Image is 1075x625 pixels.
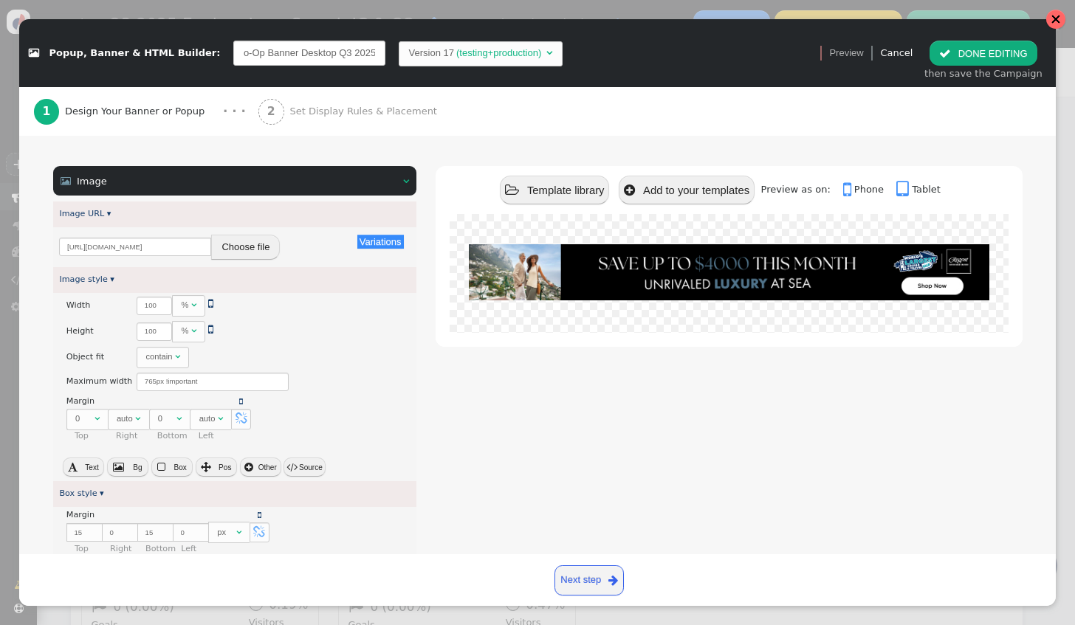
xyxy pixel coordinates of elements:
span: Image [77,176,107,187]
div: Left [181,543,256,556]
span:  [68,462,78,472]
span:  [61,176,71,186]
span:  [201,462,211,472]
button: Add to your templates [619,176,755,204]
span: Margin [66,396,95,406]
span:  [239,397,243,406]
div: 0 [158,412,174,425]
button:  Bg [107,457,148,477]
span:  [176,414,182,423]
td: Version 17 [409,46,454,61]
span:  [403,176,409,186]
span:  [939,48,951,59]
span: Bg [133,463,142,472]
span: Preview as on: [761,184,840,195]
a: 2 Set Display Rules & Placement [258,87,468,136]
div: auto [117,412,133,425]
button:  Pos [196,457,237,477]
span:  [896,180,912,199]
span:  [208,323,213,335]
button: Template library [500,176,609,204]
span:  [175,352,180,361]
a: Preview [829,41,863,66]
span:  [236,412,247,424]
div: Top [75,430,114,443]
div: Bottom [145,543,179,556]
span:  [253,526,265,538]
button: DONE EDITING [930,41,1037,66]
a: Next step [554,565,625,595]
input: Action name [233,41,385,66]
span: Width [66,300,90,310]
span: Box [174,463,186,472]
span:  [505,184,519,197]
span:  [843,180,854,199]
div: Bottom [157,430,197,443]
span:  [244,462,253,472]
span: Text [85,463,98,472]
a:  [258,511,261,520]
span:  [218,414,223,423]
span: Margin [66,510,95,519]
div: then save the Campaign [924,66,1043,81]
a: Phone [843,184,893,195]
b: 2 [267,105,275,118]
button: Other [240,457,281,477]
span:  [135,414,140,423]
button: Choose file [211,235,280,260]
span: Preview [829,46,863,61]
span:  [624,184,635,197]
div: auto [199,412,216,425]
span: Popup, Banner & HTML Builder: [49,47,221,58]
a: 1 Design Your Banner or Popup · · · [34,87,258,136]
button: Source [284,457,325,477]
button: Variations [357,235,404,249]
span: Height [66,326,94,336]
div: % [181,299,188,311]
span:  [191,300,196,309]
span: Design Your Banner or Popup [65,104,210,119]
span:  [29,48,39,58]
a:  [208,299,213,308]
button:  Text [63,457,104,477]
span:  [286,462,297,472]
span:  [113,462,124,472]
span:  [95,414,100,423]
td: (testing+production) [454,46,543,61]
div: contain [145,351,172,363]
div: Left [199,430,238,443]
span: Maximum width [66,376,132,386]
a: Box style ▾ [59,488,103,498]
a: Image style ▾ [59,274,114,284]
a: Tablet [896,184,941,195]
div: px [217,526,233,539]
a:  [239,397,243,407]
span:  [191,326,196,335]
span:  [608,572,618,589]
button:  Box [151,457,193,477]
span: Object fit [66,352,104,362]
div: Right [116,430,156,443]
div: Top [75,543,109,556]
a:  [208,325,213,334]
span:  [236,528,241,536]
b: 1 [42,105,50,118]
span:  [208,297,213,309]
div: % [181,325,188,337]
div: Right [110,543,144,556]
div: · · · [223,103,246,121]
span: Set Display Rules & Placement [289,104,442,119]
div: 0 [75,412,92,425]
span: Pos [219,463,231,472]
a: Image URL ▾ [59,209,111,218]
a: Cancel [880,47,913,58]
span:  [157,462,165,472]
span:  [546,48,552,58]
